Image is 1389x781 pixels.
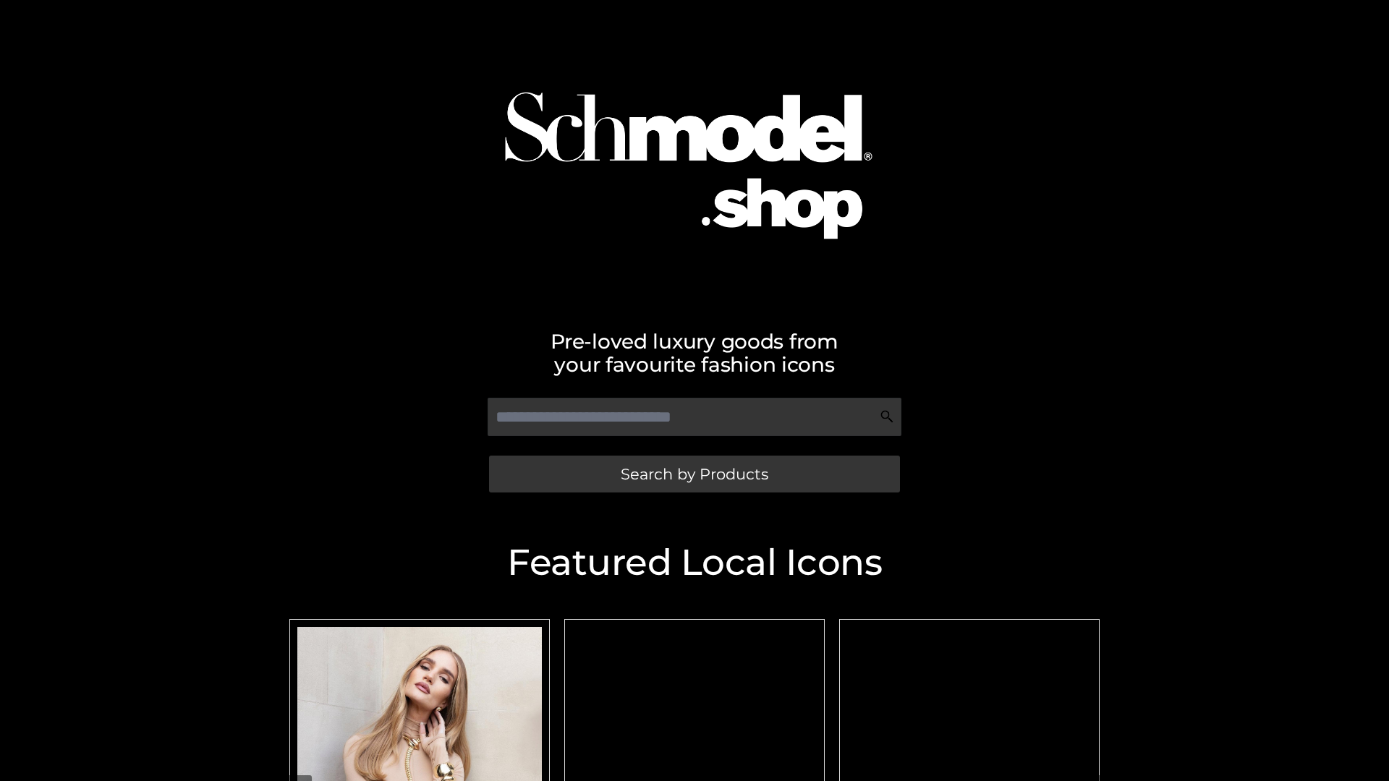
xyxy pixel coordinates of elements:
a: Search by Products [489,456,900,492]
span: Search by Products [621,466,768,482]
img: Search Icon [880,409,894,424]
h2: Featured Local Icons​ [282,545,1107,581]
h2: Pre-loved luxury goods from your favourite fashion icons [282,330,1107,376]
